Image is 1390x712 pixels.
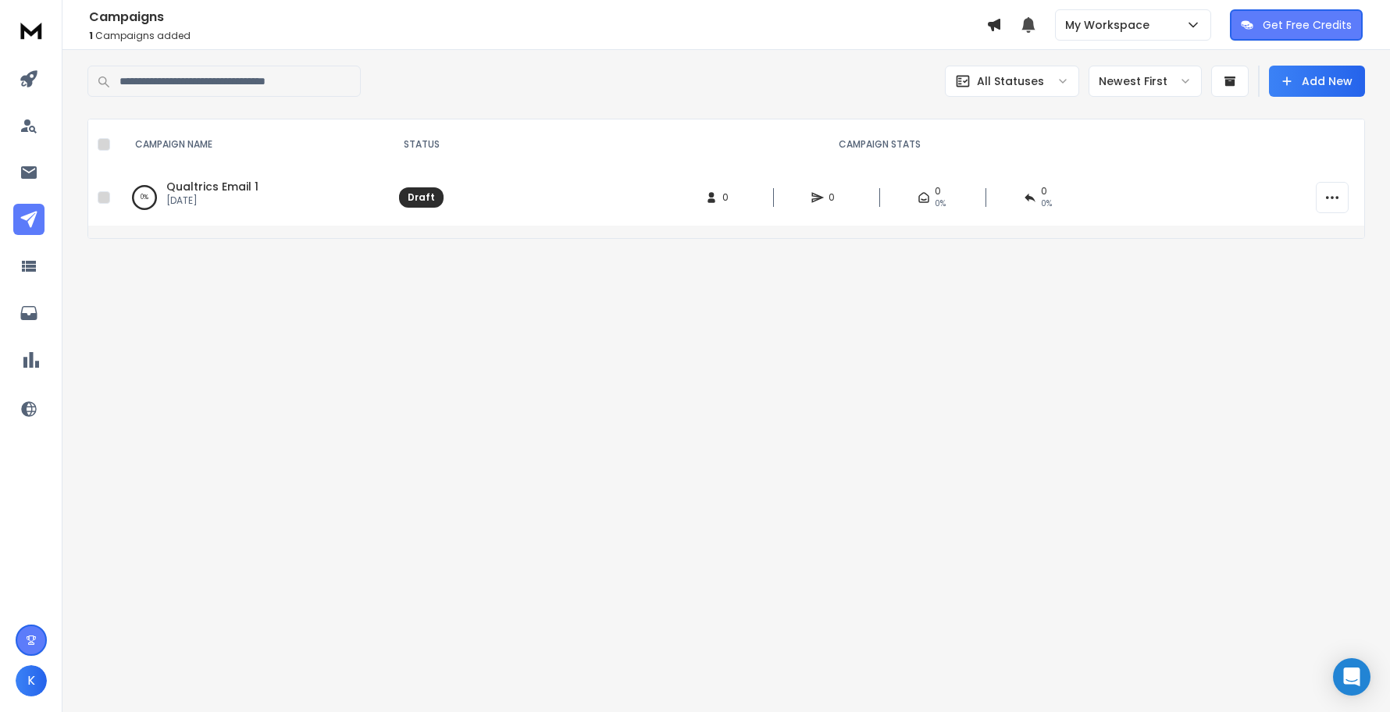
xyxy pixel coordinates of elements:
[16,665,47,696] button: K
[390,119,453,169] th: STATUS
[935,198,946,210] span: 0%
[1041,198,1052,210] span: 0%
[1065,17,1156,33] p: My Workspace
[89,30,986,42] p: Campaigns added
[16,16,47,44] img: logo
[1089,66,1202,97] button: Newest First
[116,119,390,169] th: CAMPAIGN NAME
[829,191,844,204] span: 0
[1230,9,1363,41] button: Get Free Credits
[1333,658,1370,696] div: Open Intercom Messenger
[1263,17,1352,33] p: Get Free Credits
[408,191,435,204] div: Draft
[453,119,1306,169] th: CAMPAIGN STATS
[1041,185,1047,198] span: 0
[1269,66,1365,97] button: Add New
[141,190,148,205] p: 0 %
[89,8,986,27] h1: Campaigns
[722,191,738,204] span: 0
[89,29,93,42] span: 1
[166,179,258,194] a: Qualtrics Email 1
[977,73,1044,89] p: All Statuses
[166,194,258,207] p: [DATE]
[935,185,941,198] span: 0
[116,169,390,226] td: 0%Qualtrics Email 1[DATE]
